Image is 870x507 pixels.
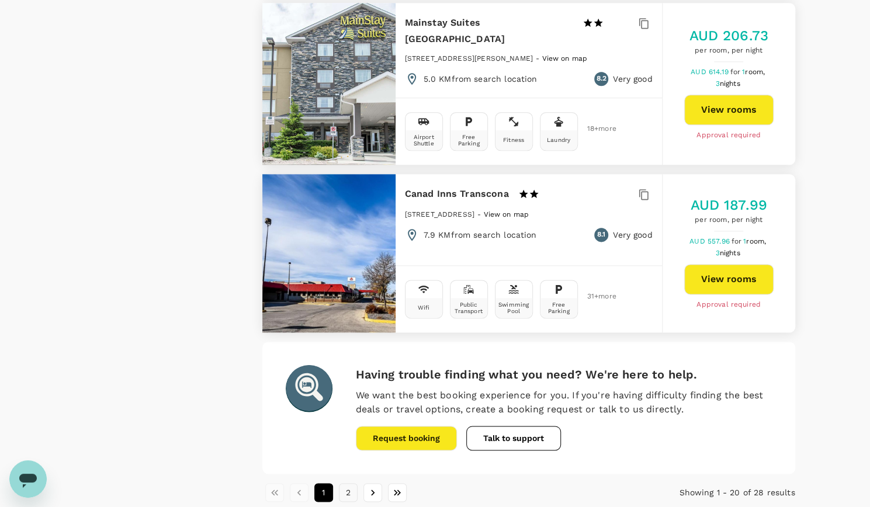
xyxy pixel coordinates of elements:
button: View rooms [684,264,774,294]
div: Wifi [418,304,430,311]
button: Go to page 2 [339,483,358,502]
button: View rooms [684,95,774,125]
span: View on map [542,54,587,62]
a: View on map [483,209,529,218]
span: AUD 557.96 [689,237,732,245]
button: Go to next page [363,483,382,502]
p: Showing 1 - 20 of 28 results [617,487,795,498]
span: per room, per night [689,45,768,57]
button: page 1 [314,483,333,502]
span: nights [720,249,740,257]
span: AUD 614.19 [691,68,730,76]
p: We want the best booking experience for you. If you're having difficulty finding the best deals o... [356,388,772,416]
p: Very good [613,73,652,85]
p: Very good [613,229,652,241]
div: Airport Shuttle [408,134,440,147]
div: Fitness [503,137,524,143]
div: Public Transport [453,301,485,314]
button: Go to last page [388,483,407,502]
span: 3 [715,79,741,88]
nav: pagination navigation [262,483,618,502]
span: for [730,68,742,76]
h6: Canad Inns Transcona [405,186,509,202]
span: View on map [483,210,529,218]
h6: Having trouble finding what you need? We're here to help. [356,365,772,384]
div: Swimming Pool [498,301,530,314]
span: per room, per night [690,214,767,226]
span: 31 + more [587,293,605,300]
iframe: Button to launch messaging window [9,460,47,498]
div: Free Parking [543,301,575,314]
span: 3 [715,249,741,257]
h6: Mainstay Suites [GEOGRAPHIC_DATA] [405,15,573,47]
span: 8.2 [596,73,606,85]
span: - [536,54,542,62]
p: 5.0 KM from search location [424,73,538,85]
span: 1 [742,68,767,76]
button: Request booking [356,426,457,450]
a: View on map [542,53,587,62]
span: Approval required [696,299,761,311]
span: for [732,237,743,245]
span: room, [745,68,765,76]
span: room, [746,237,766,245]
span: [STREET_ADDRESS][PERSON_NAME] [405,54,533,62]
button: Talk to support [466,426,561,450]
span: nights [720,79,740,88]
div: Free Parking [453,134,485,147]
span: Approval required [696,130,761,141]
span: [STREET_ADDRESS] [405,210,474,218]
h5: AUD 187.99 [690,196,767,214]
p: 7.9 KM from search location [424,229,537,241]
span: - [477,210,483,218]
span: 1 [743,237,768,245]
h5: AUD 206.73 [689,26,768,45]
span: 8.1 [597,229,605,241]
span: 18 + more [587,125,605,133]
div: Laundry [547,137,570,143]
